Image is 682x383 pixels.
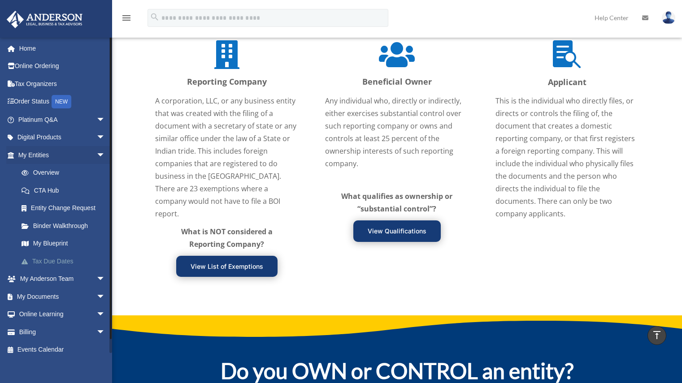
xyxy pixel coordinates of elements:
p: What qualifies as ownership or “substantial control”? [341,190,453,215]
a: View Qualifications [353,220,441,242]
a: Platinum Q&Aarrow_drop_down [6,111,119,129]
span: arrow_drop_down [96,111,114,129]
a: CTA Hub [13,181,114,199]
a: menu [121,16,132,23]
a: Events Calendar [6,341,119,359]
p: A corporation, LLC, or any business entity that was created with the filing of a document with a ... [155,95,299,220]
a: My Entitiesarrow_drop_down [6,146,119,164]
p: Any individual who, directly or indirectly, either exercises substantial control over such report... [325,95,469,170]
a: My Blueprint [13,235,119,253]
p: Beneficial Owner [325,75,469,89]
i: menu [121,13,132,23]
p: Reporting Company [155,75,299,89]
a: Digital Productsarrow_drop_down [6,129,119,146]
a: Home [6,39,119,57]
p: What is NOT considered a Reporting Company? [171,225,283,250]
div: NEW [52,95,71,108]
img: Anderson Advisors Platinum Portal [4,11,85,28]
span: arrow_drop_down [96,146,114,164]
span:  [214,40,239,69]
a: My Documentsarrow_drop_down [6,288,119,306]
a: View List of Exemptions [176,256,278,277]
a: My Anderson Teamarrow_drop_down [6,270,119,288]
a: Order StatusNEW [6,93,119,111]
p: Applicant [495,75,639,90]
a: Online Ordering [6,57,119,75]
img: User Pic [662,11,675,24]
span:  [379,40,415,69]
a: Binder Walkthrough [13,217,119,235]
span: arrow_drop_down [96,129,114,147]
span: arrow_drop_down [96,323,114,341]
a: vertical_align_top [647,326,666,345]
a: Entity Change Request [13,199,119,217]
a: Billingarrow_drop_down [6,323,119,341]
a: Online Learningarrow_drop_down [6,306,119,323]
span: arrow_drop_down [96,288,114,306]
i: search [150,12,160,22]
a: Tax Organizers [6,75,119,93]
i: vertical_align_top [652,330,662,340]
a: Tax Due Dates [13,252,119,270]
a: Overview [13,164,119,182]
span: arrow_drop_down [96,306,114,324]
p: This is the individual who directly files, or directs or controls the filing of, the document tha... [495,95,639,220]
span: arrow_drop_down [96,270,114,288]
span:  [553,40,582,69]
